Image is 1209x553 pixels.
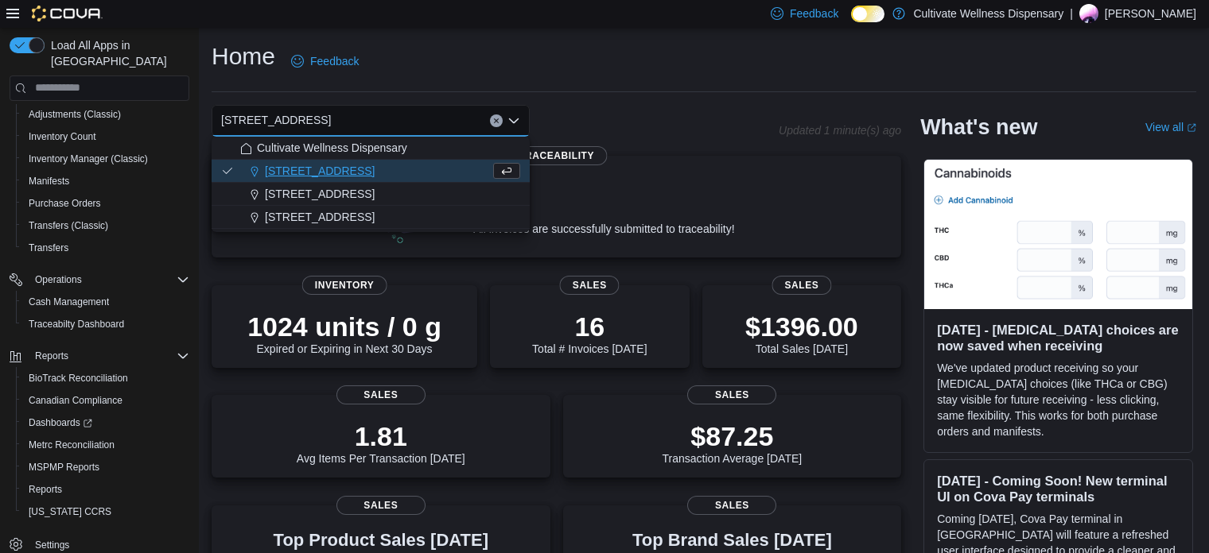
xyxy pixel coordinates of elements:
span: Adjustments (Classic) [29,108,121,121]
span: Traceability [506,146,607,165]
p: Updated 1 minute(s) ago [779,124,901,137]
span: Feedback [790,6,838,21]
a: Transfers (Classic) [22,216,115,235]
a: Metrc Reconciliation [22,435,121,454]
button: Operations [3,269,196,291]
a: Inventory Manager (Classic) [22,149,154,168]
span: Inventory Manager (Classic) [22,149,189,168]
button: Inventory Manager (Classic) [16,148,196,170]
a: Traceabilty Dashboard [22,315,130,334]
h3: [DATE] - [MEDICAL_DATA] choices are now saved when receiving [937,322,1180,354]
p: We've updated product receiving so your [MEDICAL_DATA] choices (like THCa or CBG) stay visible fo... [937,360,1180,439]
h1: Home [212,41,275,72]
a: [US_STATE] CCRS [22,502,118,521]
button: MSPMP Reports [16,456,196,478]
button: Purchase Orders [16,192,196,215]
span: Canadian Compliance [22,391,189,410]
span: Sales [772,276,831,295]
button: Inventory Count [16,126,196,148]
span: Cultivate Wellness Dispensary [257,140,407,156]
span: Transfers [29,242,68,254]
div: Avg Items Per Transaction [DATE] [297,420,465,465]
span: [US_STATE] CCRS [29,505,111,518]
a: BioTrack Reconciliation [22,369,134,388]
p: 16 [532,311,647,342]
span: MSPMP Reports [22,458,189,477]
svg: External link [1187,123,1196,133]
a: Cash Management [22,292,115,311]
a: Adjustments (Classic) [22,105,127,124]
button: Transfers [16,237,196,259]
a: Dashboards [16,412,196,434]
p: $87.25 [663,420,803,452]
span: Operations [35,273,82,286]
span: Reports [29,346,189,365]
div: Total Sales [DATE] [745,311,858,355]
a: Reports [22,480,68,499]
button: [STREET_ADDRESS] [212,206,530,229]
button: Operations [29,270,88,289]
button: Reports [16,478,196,501]
span: Sales [336,385,426,404]
span: BioTrack Reconciliation [29,372,128,385]
span: Purchase Orders [22,194,189,213]
span: MSPMP Reports [29,461,99,474]
span: Feedback [310,53,359,69]
span: Sales [687,385,776,404]
h2: What's new [920,114,1037,140]
a: MSPMP Reports [22,458,106,477]
p: [PERSON_NAME] [1105,4,1196,23]
button: Adjustments (Classic) [16,103,196,126]
span: Sales [336,496,426,515]
span: Reports [35,350,68,362]
span: Operations [29,270,189,289]
span: Dashboards [29,416,92,429]
span: Dark Mode [851,22,852,23]
span: Cash Management [22,292,189,311]
span: Transfers [22,238,189,257]
span: Manifests [29,175,69,188]
button: Manifests [16,170,196,192]
p: 1024 units / 0 g [247,311,441,342]
span: Inventory [302,276,387,295]
div: Expired or Expiring in Next 30 Days [247,311,441,355]
span: Cash Management [29,296,109,308]
a: Feedback [285,45,365,77]
p: 0 [473,191,734,222]
p: 1.81 [297,420,465,452]
h3: [DATE] - Coming Soon! New terminal UI on Cova Pay terminals [937,473,1180,505]
img: Cova [32,6,103,21]
span: Washington CCRS [22,502,189,521]
span: Inventory Count [29,130,96,143]
a: Dashboards [22,413,99,432]
span: Metrc Reconciliation [22,435,189,454]
span: [STREET_ADDRESS] [265,163,375,179]
input: Dark Mode [851,6,884,22]
span: Load All Apps in [GEOGRAPHIC_DATA] [45,37,189,69]
button: Metrc Reconciliation [16,434,196,456]
span: Adjustments (Classic) [22,105,189,124]
button: Canadian Compliance [16,389,196,412]
span: Purchase Orders [29,197,101,210]
a: Transfers [22,238,75,257]
button: Traceabilty Dashboard [16,313,196,335]
button: [STREET_ADDRESS] [212,183,530,206]
span: Canadian Compliance [29,394,122,407]
span: Metrc Reconciliation [29,439,115,451]
span: Inventory Manager (Classic) [29,153,148,165]
button: Close list of options [507,114,520,127]
button: Cash Management [16,291,196,313]
button: Reports [3,345,196,367]
button: [STREET_ADDRESS] [212,160,530,183]
span: Settings [35,539,69,551]
span: Reports [22,480,189,499]
a: Canadian Compliance [22,391,129,410]
span: Reports [29,483,62,496]
a: View allExternal link [1145,121,1196,133]
span: Traceabilty Dashboard [29,318,124,331]
span: [STREET_ADDRESS] [221,110,331,130]
p: $1396.00 [745,311,858,342]
span: [STREET_ADDRESS] [265,186,375,202]
span: Transfers (Classic) [29,219,108,232]
button: Clear input [490,114,503,127]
